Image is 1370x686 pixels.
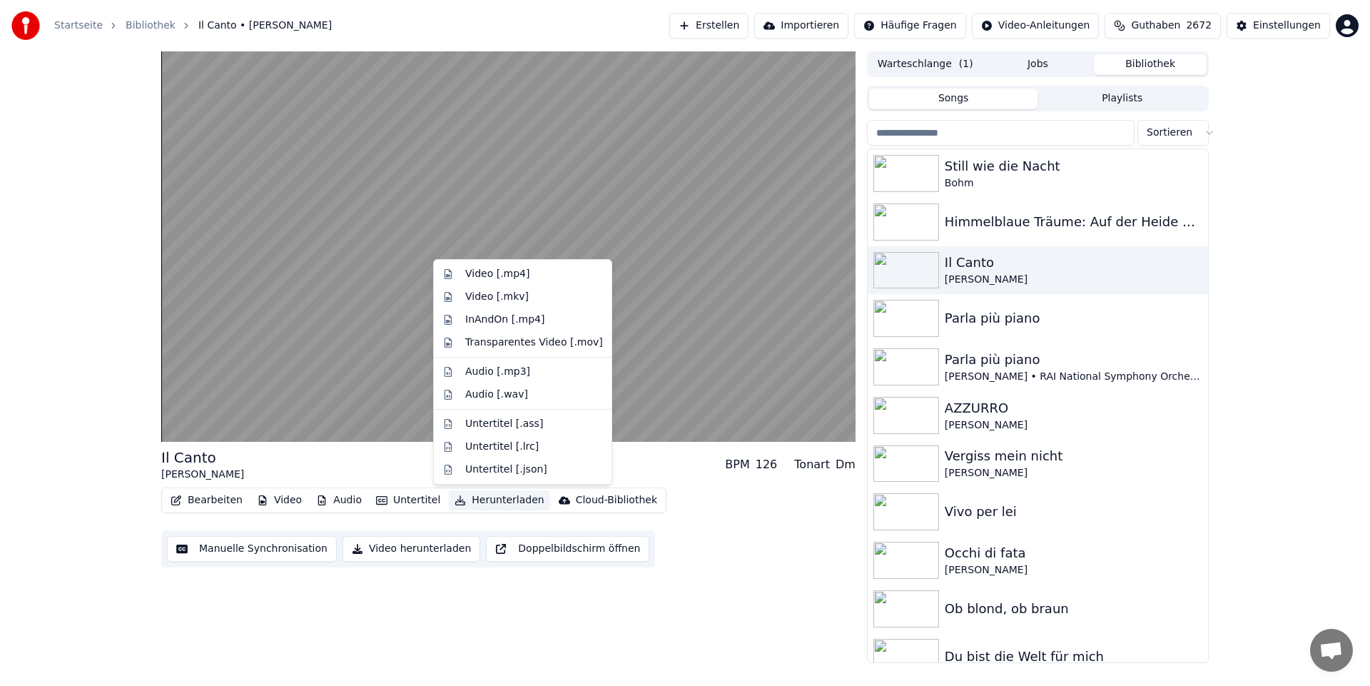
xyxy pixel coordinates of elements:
button: Video [251,490,308,510]
button: Warteschlange [869,54,982,75]
div: Audio [.wav] [465,388,528,402]
div: Video [.mkv] [465,290,529,304]
div: Still wie die Nacht [945,156,1202,176]
button: Häufige Fragen [854,13,966,39]
nav: breadcrumb [54,19,332,33]
button: Untertitel [370,490,446,510]
div: BPM [725,456,749,473]
div: Du bist die Welt für mich [945,647,1202,667]
button: Video herunterladen [342,536,480,562]
div: Il Canto [945,253,1202,273]
div: Il Canto [161,448,244,468]
div: [PERSON_NAME] [161,468,244,482]
button: Jobs [982,54,1095,75]
div: Himmelblaue Träume: Auf der Heide blüh'n die letzten Rosen [945,212,1202,232]
div: Parla più piano [945,350,1202,370]
div: InAndOn [.mp4] [465,313,545,327]
div: [PERSON_NAME] [945,418,1202,433]
div: Einstellungen [1253,19,1321,33]
img: youka [11,11,40,40]
div: Dm [836,456,856,473]
span: ( 1 ) [959,57,973,71]
button: Songs [869,89,1038,109]
div: Occhi di fata [945,543,1202,563]
a: Bibliothek [126,19,176,33]
a: Startseite [54,19,103,33]
button: Herunterladen [449,490,549,510]
div: Chat öffnen [1310,629,1353,672]
button: Bibliothek [1094,54,1207,75]
div: Tonart [794,456,830,473]
div: Bohm [945,176,1202,191]
span: Il Canto • [PERSON_NAME] [198,19,332,33]
div: Parla più piano [945,308,1202,328]
button: Erstellen [669,13,749,39]
div: Untertitel [.json] [465,463,547,477]
button: Importieren [754,13,848,39]
button: Video-Anleitungen [972,13,1100,39]
span: 2672 [1186,19,1212,33]
div: Cloud-Bibliothek [576,493,657,508]
div: Vivo per lei [945,502,1202,522]
button: Einstellungen [1227,13,1330,39]
button: Guthaben2672 [1105,13,1221,39]
span: Guthaben [1131,19,1180,33]
div: [PERSON_NAME] • RAI National Symphony Orchestra • [PERSON_NAME] [945,370,1202,384]
button: Bearbeiten [165,490,248,510]
div: [PERSON_NAME] [945,273,1202,287]
div: Video [.mp4] [465,267,529,281]
span: Sortieren [1147,126,1192,140]
button: Playlists [1037,89,1207,109]
button: Manuelle Synchronisation [167,536,337,562]
div: Audio [.mp3] [465,365,530,379]
div: [PERSON_NAME] [945,466,1202,480]
button: Audio [310,490,367,510]
div: [PERSON_NAME] [945,563,1202,577]
div: Untertitel [.lrc] [465,440,539,454]
div: Vergiss mein nicht [945,446,1202,466]
div: Ob blond, ob braun [945,599,1202,619]
div: Untertitel [.ass] [465,417,543,431]
div: AZZURRO [945,398,1202,418]
div: 126 [756,456,778,473]
button: Doppelbildschirm öffnen [486,536,649,562]
div: Transparentes Video [.mov] [465,336,603,350]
